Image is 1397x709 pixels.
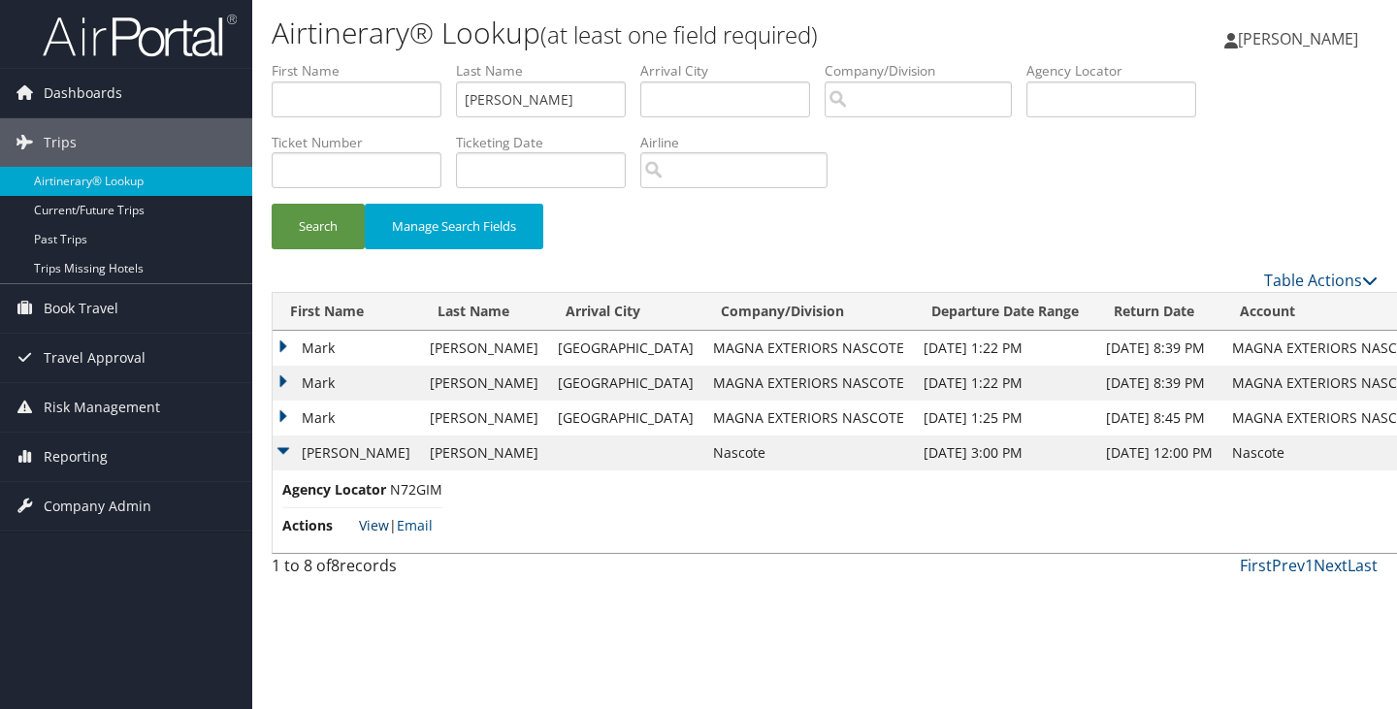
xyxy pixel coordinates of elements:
td: Nascote [703,435,914,470]
td: [DATE] 8:45 PM [1096,401,1222,435]
th: Last Name: activate to sort column ascending [420,293,548,331]
td: [PERSON_NAME] [273,435,420,470]
a: View [359,516,389,534]
span: Reporting [44,433,108,481]
td: [DATE] 3:00 PM [914,435,1096,470]
td: [GEOGRAPHIC_DATA] [548,401,703,435]
td: [DATE] 1:25 PM [914,401,1096,435]
span: Actions [282,515,355,536]
span: | [359,516,433,534]
td: [PERSON_NAME] [420,331,548,366]
label: Last Name [456,61,640,81]
a: Next [1314,555,1348,576]
td: MAGNA EXTERIORS NASCOTE [703,401,914,435]
span: Company Admin [44,482,151,531]
a: Table Actions [1264,270,1378,291]
td: [GEOGRAPHIC_DATA] [548,366,703,401]
img: airportal-logo.png [43,13,237,58]
span: Dashboards [44,69,122,117]
td: [DATE] 8:39 PM [1096,331,1222,366]
label: Arrival City [640,61,825,81]
a: [PERSON_NAME] [1224,10,1378,68]
span: Book Travel [44,284,118,333]
th: Company/Division [703,293,914,331]
button: Search [272,204,365,249]
label: Company/Division [825,61,1026,81]
td: [DATE] 1:22 PM [914,331,1096,366]
span: Risk Management [44,383,160,432]
td: [DATE] 12:00 PM [1096,435,1222,470]
td: [DATE] 1:22 PM [914,366,1096,401]
span: Trips [44,118,77,167]
a: 1 [1305,555,1314,576]
td: [PERSON_NAME] [420,401,548,435]
td: Mark [273,331,420,366]
a: Email [397,516,433,534]
th: Departure Date Range: activate to sort column descending [914,293,1096,331]
small: (at least one field required) [540,18,818,50]
span: Travel Approval [44,334,146,382]
td: [DATE] 8:39 PM [1096,366,1222,401]
td: Mark [273,401,420,435]
button: Manage Search Fields [365,204,543,249]
h1: Airtinerary® Lookup [272,13,1009,53]
th: First Name: activate to sort column ascending [273,293,420,331]
label: First Name [272,61,456,81]
th: Return Date: activate to sort column ascending [1096,293,1222,331]
td: MAGNA EXTERIORS NASCOTE [703,331,914,366]
label: Ticket Number [272,133,456,152]
label: Airline [640,133,842,152]
span: Agency Locator [282,479,386,500]
a: Prev [1272,555,1305,576]
a: First [1240,555,1272,576]
a: Last [1348,555,1378,576]
td: [PERSON_NAME] [420,435,548,470]
span: 8 [331,555,340,576]
div: 1 to 8 of records [272,554,527,587]
span: [PERSON_NAME] [1238,28,1358,49]
td: [PERSON_NAME] [420,366,548,401]
label: Ticketing Date [456,133,640,152]
td: [GEOGRAPHIC_DATA] [548,331,703,366]
label: Agency Locator [1026,61,1211,81]
th: Arrival City: activate to sort column ascending [548,293,703,331]
span: N72GIM [390,480,442,499]
td: MAGNA EXTERIORS NASCOTE [703,366,914,401]
td: Mark [273,366,420,401]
